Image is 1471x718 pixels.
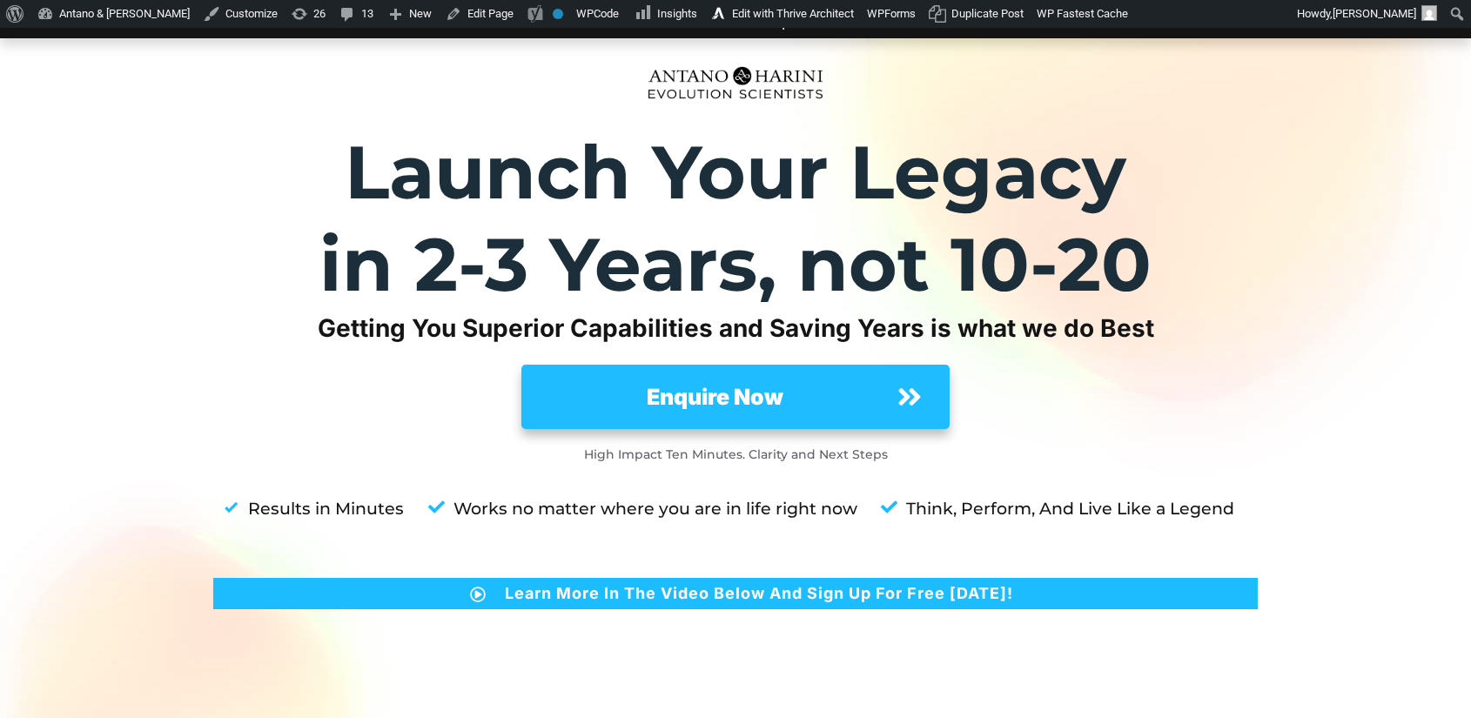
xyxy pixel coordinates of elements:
[505,584,1013,602] strong: Learn More In The Video Below And Sign Up For Free [DATE]!
[1333,7,1416,20] span: [PERSON_NAME]
[553,9,563,19] div: No index
[647,384,783,410] strong: Enquire Now
[319,219,1152,309] strong: in 2-3 Years, not 10-20
[584,446,888,462] strong: High Impact Ten Minutes. Clarity and Next Steps
[640,57,831,109] img: Evolution-Scientist (2)
[906,499,1234,519] strong: Think, Perform, And Live Like a Legend
[248,499,404,519] strong: Results in Minutes
[453,499,857,519] strong: Works no matter where you are in life right now
[521,365,950,429] a: Enquire Now
[318,313,1154,343] strong: Getting You Superior Capabilities and Saving Years is what we do Best
[345,127,1126,217] strong: Launch Your Legacy
[657,7,697,20] span: Insights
